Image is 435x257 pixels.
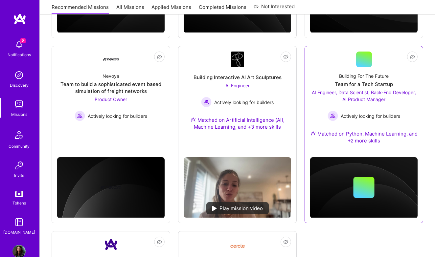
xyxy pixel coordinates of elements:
img: Actively looking for builders [75,111,85,121]
div: Team to build a sophisticated event based simulation of freight networks [57,81,165,95]
div: Building For The Future [339,73,389,79]
div: Matched on Artificial Intelligence (AI), Machine Learning, and +3 more skills [184,117,291,130]
span: AI Engineer [225,83,250,88]
div: Invite [14,172,24,179]
img: Company logo [101,177,122,198]
i: icon EyeClosed [157,54,162,59]
img: logo [13,13,26,25]
img: teamwork [12,98,26,111]
span: Actively looking for builders [214,99,274,106]
div: Team for a Tech Startup [335,81,393,88]
a: Company LogoNevoyaTeam to build a sophisticated event based simulation of freight networksProduct... [57,52,165,132]
div: Play mission video [206,202,269,214]
a: Recommended Missions [52,4,109,14]
img: cover [310,157,418,218]
img: Actively looking for builders [328,111,338,121]
i: icon EyeClosed [283,54,288,59]
span: AI Engineer, Data Scientist, Back-End Developer, AI Product Manager [312,90,416,102]
div: Notifications [8,51,31,58]
img: Company Logo [231,52,244,67]
span: 8 [20,38,26,43]
img: bell [12,38,26,51]
a: Applied Missions [151,4,191,14]
div: Community [9,143,30,150]
span: Actively looking for builders [88,113,147,119]
a: All Missions [116,4,144,14]
i: icon EyeClosed [410,54,415,59]
img: discovery [12,69,26,82]
img: No Mission [184,157,291,218]
div: Discovery [10,82,29,89]
a: Not Interested [254,3,295,14]
img: Invite [12,159,26,172]
div: Missions [11,111,27,118]
a: Completed Missions [199,4,246,14]
img: play [212,206,217,211]
div: Tokens [12,200,26,206]
img: tokens [15,191,23,197]
div: Nevoya [103,73,119,79]
img: Actively looking for builders [201,97,212,107]
img: Company Logo [230,239,245,250]
i: icon EyeClosed [283,239,288,245]
span: Actively looking for builders [341,113,400,119]
img: Company Logo [103,237,119,252]
div: [DOMAIN_NAME] [3,229,35,236]
img: Company Logo [103,58,119,61]
img: cover [57,157,165,218]
img: Ateam Purple Icon [191,117,196,122]
i: icon EyeClosed [157,239,162,245]
a: Building For The FutureTeam for a Tech StartupAI Engineer, Data Scientist, Back-End Developer, AI... [310,52,418,152]
span: Product Owner [95,96,127,102]
a: Company LogoBuilding Interactive AI Art SculpturesAI Engineer Actively looking for buildersActive... [184,52,291,152]
img: Ateam Purple Icon [310,131,316,136]
img: guide book [12,216,26,229]
img: Community [11,127,27,143]
div: Matched on Python, Machine Learning, and +2 more skills [310,130,418,144]
div: Building Interactive AI Art Sculptures [194,74,282,81]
